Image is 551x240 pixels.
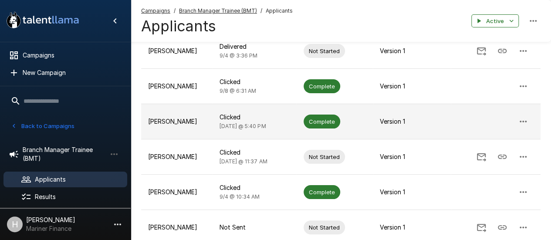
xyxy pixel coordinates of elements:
span: / [260,7,262,15]
p: [PERSON_NAME] [148,188,206,196]
u: Campaigns [141,7,170,14]
span: 9/4 @ 10:34 AM [220,193,260,200]
p: Version 1 [380,152,444,161]
span: 9/4 @ 3:36 PM [220,52,257,59]
span: [DATE] @ 5:40 PM [220,123,266,129]
span: 9/8 @ 6:31 AM [220,88,256,94]
p: [PERSON_NAME] [148,82,206,91]
p: [PERSON_NAME] [148,47,206,55]
span: / [174,7,176,15]
p: [PERSON_NAME] [148,223,206,232]
span: Applicants [266,7,293,15]
span: Send Invitation [471,223,492,230]
span: Copy Interview Link [492,47,513,54]
span: Not Started [304,223,345,232]
p: Version 1 [380,47,444,55]
p: Clicked [220,148,290,157]
button: Active [471,14,519,28]
span: Not Started [304,153,345,161]
p: [PERSON_NAME] [148,117,206,126]
span: Complete [304,82,340,91]
h4: Applicants [141,17,293,35]
span: Complete [304,118,340,126]
p: Version 1 [380,223,444,232]
span: Copy Interview Link [492,152,513,160]
p: Delivered [220,42,290,51]
span: Send Invitation [471,47,492,54]
p: Version 1 [380,82,444,91]
p: [PERSON_NAME] [148,152,206,161]
p: Version 1 [380,117,444,126]
span: Not Started [304,47,345,55]
p: Clicked [220,113,290,122]
p: Clicked [220,78,290,86]
span: Copy Interview Link [492,223,513,230]
span: [DATE] @ 11:37 AM [220,158,267,165]
u: Branch Manager Trainee (BMT) [179,7,257,14]
p: Not Sent [220,223,290,232]
span: Send Invitation [471,152,492,160]
span: Complete [304,188,340,196]
p: Clicked [220,183,290,192]
p: Version 1 [380,188,444,196]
